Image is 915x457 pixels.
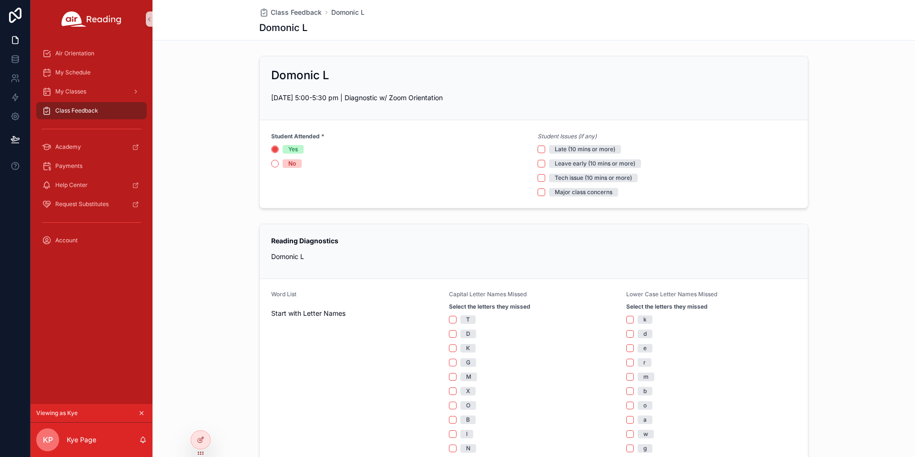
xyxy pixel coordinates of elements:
[643,430,648,438] div: w
[643,315,647,324] div: k
[466,415,470,424] div: B
[271,291,296,298] span: Word List
[36,45,147,62] a: Air Orientation
[555,159,635,168] div: Leave early (10 mins or more)
[466,344,470,353] div: K
[55,50,94,57] span: Air Orientation
[271,93,796,103] p: [DATE] 5:00-5:30 pm | Diagnostic w/ Zoom Orientation
[30,38,152,261] div: scrollable content
[643,401,647,410] div: o
[466,401,470,410] div: O
[626,303,708,311] strong: Select the letters they missed
[466,373,471,381] div: M
[331,8,365,17] a: Domonic L
[643,444,647,453] div: g
[55,181,88,189] span: Help Center
[36,157,147,175] a: Payments
[288,145,298,154] div: Yes
[449,291,527,298] span: Capital Letter Names Missed
[55,107,98,114] span: Class Feedback
[288,159,296,168] div: No
[643,373,649,381] div: m
[36,232,147,249] a: Account
[36,196,147,213] a: Request Substitutes
[55,200,109,208] span: Request Substitutes
[555,188,612,197] div: Major class concerns
[271,8,322,17] span: Class Feedback
[555,145,615,154] div: Late (10 mins or more)
[36,409,78,417] span: Viewing as Kye
[538,133,597,140] em: Student Issues (if any)
[36,177,147,194] a: Help Center
[466,358,470,367] div: G
[449,303,530,311] strong: Select the letters they missed
[36,83,147,100] a: My Classes
[466,430,468,438] div: I
[271,251,796,261] p: Domonic L
[643,344,647,353] div: e
[271,309,441,318] span: Start with Letter Names
[555,174,632,182] div: Tech issue (10 mins or more)
[643,415,647,424] div: a
[55,143,81,151] span: Academy
[55,69,91,76] span: My Schedule
[643,358,646,367] div: r
[271,237,338,245] strong: Reading Diagnostics
[271,133,325,140] strong: Student Attended *
[466,444,470,453] div: N
[259,8,322,17] a: Class Feedback
[67,435,96,445] p: Kye Page
[643,387,647,395] div: b
[271,68,329,83] h2: Domonic L
[43,434,53,446] span: KP
[643,330,647,338] div: d
[626,291,717,298] span: Lower Case Letter Names Missed
[36,102,147,119] a: Class Feedback
[466,330,470,338] div: D
[61,11,122,27] img: App logo
[55,162,82,170] span: Payments
[36,138,147,156] a: Academy
[466,315,470,324] div: T
[36,64,147,81] a: My Schedule
[466,387,470,395] div: X
[55,237,78,244] span: Account
[259,21,307,34] h1: Domonic L
[55,88,86,95] span: My Classes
